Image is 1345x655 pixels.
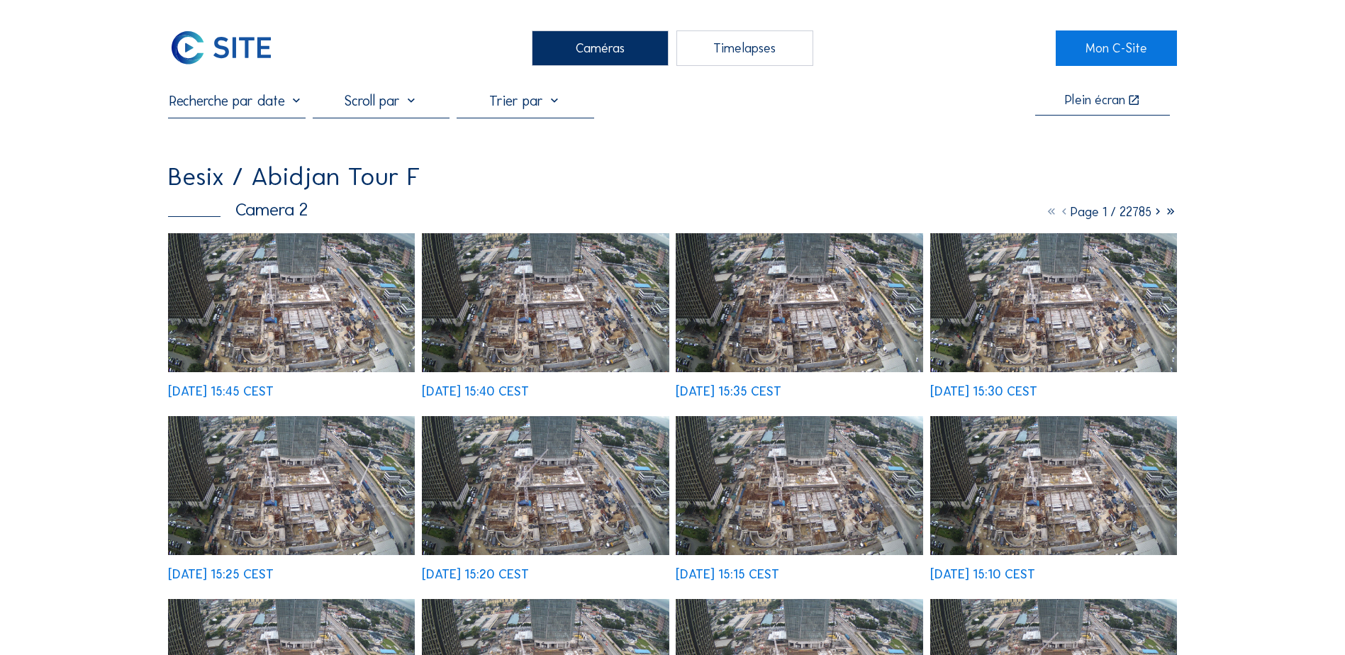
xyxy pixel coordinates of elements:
img: image_52640763 [422,233,669,372]
img: image_52640321 [168,416,415,555]
div: Besix / Abidjan Tour F [168,164,420,189]
div: Timelapses [676,30,813,66]
span: Page 1 / 22785 [1071,204,1151,220]
img: image_52640535 [930,233,1177,372]
input: Recherche par date 󰅀 [168,92,305,109]
img: image_52639896 [930,416,1177,555]
div: [DATE] 15:10 CEST [930,568,1035,581]
img: image_52640238 [422,416,669,555]
img: image_52640664 [676,233,922,372]
div: [DATE] 15:30 CEST [930,385,1037,398]
div: [DATE] 15:40 CEST [422,385,529,398]
a: Mon C-Site [1056,30,1177,66]
div: [DATE] 15:20 CEST [422,568,529,581]
div: [DATE] 15:45 CEST [168,385,274,398]
img: image_52640128 [676,416,922,555]
div: Plein écran [1065,94,1125,107]
img: image_52640848 [168,233,415,372]
a: C-SITE Logo [168,30,289,66]
div: [DATE] 15:25 CEST [168,568,274,581]
div: Camera 2 [168,201,308,218]
img: C-SITE Logo [168,30,274,66]
div: [DATE] 15:35 CEST [676,385,781,398]
div: [DATE] 15:15 CEST [676,568,779,581]
div: Caméras [532,30,669,66]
